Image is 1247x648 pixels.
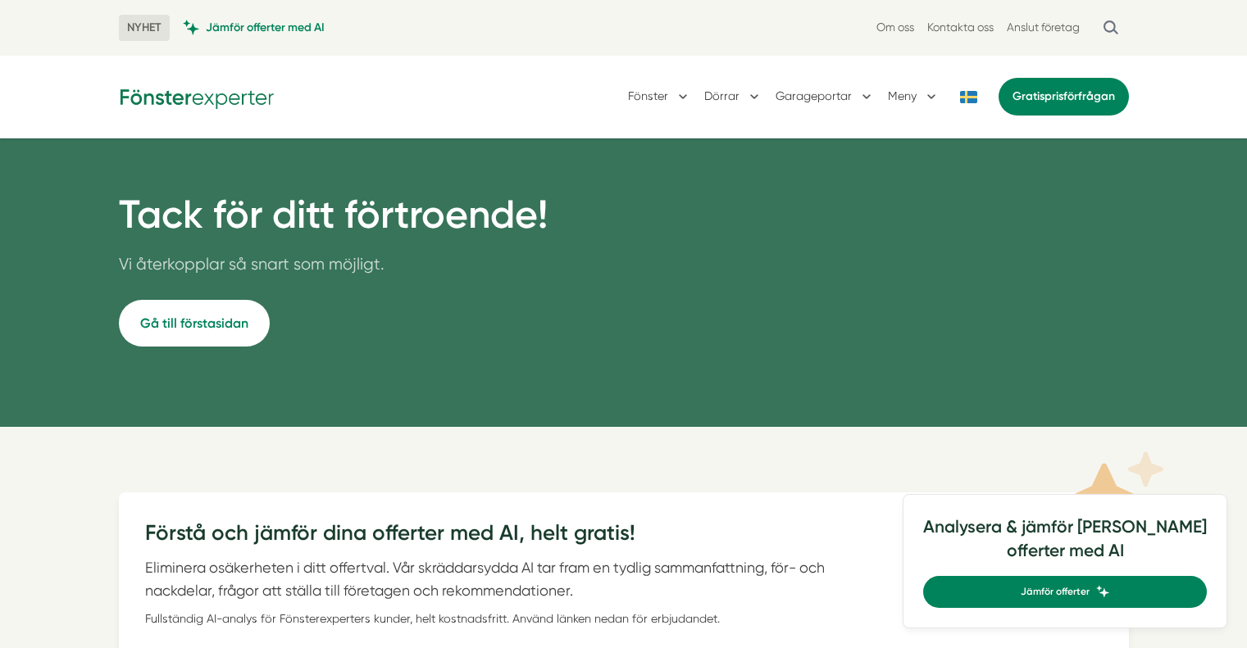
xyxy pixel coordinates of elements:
span: Jämför offerter med AI [206,20,325,35]
button: Fönster [628,75,691,118]
h3: Förstå och jämför dina offerter med AI, helt gratis! [145,519,858,556]
span: Jämför offerter [1021,584,1090,600]
button: Dörrar [704,75,762,118]
a: Gratisprisförfrågan [999,78,1129,116]
button: Meny [888,75,940,118]
h1: Tack för ditt förtroende! [119,191,548,251]
div: Fullständig AI-analys för Fönsterexperters kunder, helt kostnadsfritt. Använd länken nedan för er... [145,610,858,627]
a: Jämför offerter med AI [183,20,325,35]
span: Gratis [1013,89,1044,103]
a: Kontakta oss [927,20,994,35]
a: Om oss [876,20,914,35]
h4: Analysera & jämför [PERSON_NAME] offerter med AI [923,514,1207,576]
p: Vi återkopplar så snart som möjligt. [119,251,548,285]
img: Fönsterexperter Logotyp [119,84,275,109]
a: Anslut företag [1007,20,1080,35]
a: Jämför offerter [923,576,1207,608]
p: Eliminera osäkerheten i ditt offertval. Vår skräddarsydda AI tar fram en tydlig sammanfattning, f... [145,556,858,602]
a: Gå till förstasidan [119,300,270,347]
button: Garageportar [776,75,875,118]
span: NYHET [119,15,170,41]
